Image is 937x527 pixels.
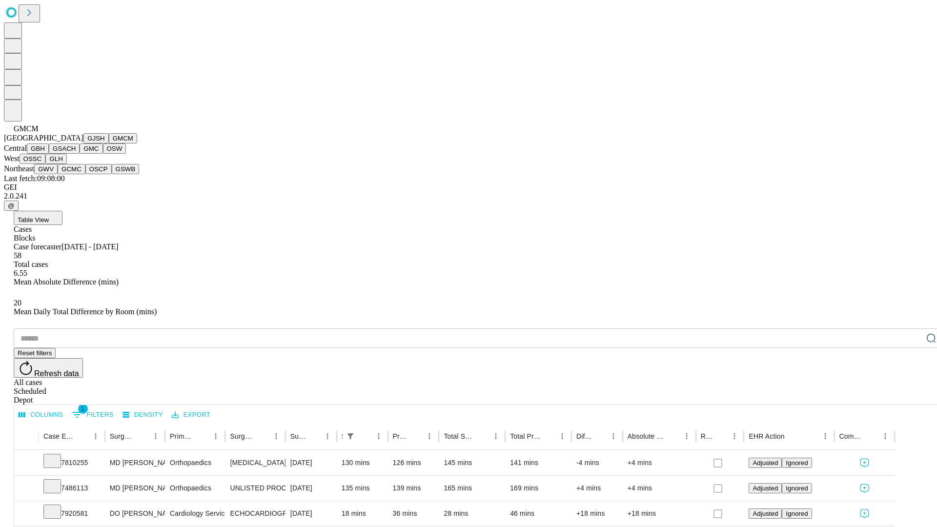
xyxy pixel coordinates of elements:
[14,124,39,133] span: GMCM
[58,164,85,174] button: GCMC
[70,407,116,423] button: Show filters
[14,278,119,286] span: Mean Absolute Difference (mins)
[607,429,620,443] button: Menu
[112,164,140,174] button: GSWB
[14,243,61,251] span: Case forecaster
[4,183,933,192] div: GEI
[628,432,665,440] div: Absolute Difference
[839,432,864,440] div: Comments
[110,501,160,526] div: DO [PERSON_NAME] [PERSON_NAME]
[666,429,680,443] button: Sort
[714,429,728,443] button: Sort
[510,450,567,475] div: 141 mins
[209,429,223,443] button: Menu
[786,429,799,443] button: Sort
[290,501,332,526] div: [DATE]
[786,485,808,492] span: Ignored
[230,432,254,440] div: Surgery Name
[290,432,306,440] div: Surgery Date
[409,429,423,443] button: Sort
[818,429,832,443] button: Menu
[19,455,34,472] button: Expand
[34,369,79,378] span: Refresh data
[444,501,500,526] div: 28 mins
[753,459,778,466] span: Adjusted
[230,501,280,526] div: ECHOCARDIOGRAPHY, TRANSESOPHAGEAL; INCLUDING PROBE PLACEMENT, IMAGE ACQUISITION, INTERPRETATION A...
[14,358,83,378] button: Refresh data
[14,251,21,260] span: 58
[4,164,34,173] span: Northeast
[18,349,52,357] span: Reset filters
[510,476,567,501] div: 169 mins
[18,216,49,223] span: Table View
[110,476,160,501] div: MD [PERSON_NAME] [PERSON_NAME] Md
[4,154,20,162] span: West
[43,432,74,440] div: Case Epic Id
[321,429,334,443] button: Menu
[444,476,500,501] div: 165 mins
[593,429,607,443] button: Sort
[342,432,343,440] div: Scheduled In Room Duration
[628,476,691,501] div: +4 mins
[110,432,134,440] div: Surgeon Name
[195,429,209,443] button: Sort
[372,429,386,443] button: Menu
[358,429,372,443] button: Sort
[43,476,100,501] div: 7486113
[576,432,592,440] div: Difference
[753,510,778,517] span: Adjusted
[782,508,812,519] button: Ignored
[170,432,194,440] div: Primary Service
[576,476,618,501] div: +4 mins
[170,450,220,475] div: Orthopaedics
[753,485,778,492] span: Adjusted
[344,429,357,443] button: Show filters
[8,202,15,209] span: @
[342,450,383,475] div: 130 mins
[16,407,66,423] button: Select columns
[4,144,27,152] span: Central
[555,429,569,443] button: Menu
[149,429,163,443] button: Menu
[342,501,383,526] div: 18 mins
[269,429,283,443] button: Menu
[865,429,878,443] button: Sort
[43,450,100,475] div: 7810255
[14,211,62,225] button: Table View
[393,450,434,475] div: 126 mins
[89,429,102,443] button: Menu
[230,450,280,475] div: [MEDICAL_DATA] [MEDICAL_DATA]
[342,476,383,501] div: 135 mins
[782,458,812,468] button: Ignored
[61,243,118,251] span: [DATE] - [DATE]
[83,133,109,143] button: GJSH
[170,476,220,501] div: Orthopaedics
[749,432,784,440] div: EHR Action
[307,429,321,443] button: Sort
[475,429,489,443] button: Sort
[749,458,782,468] button: Adjusted
[510,501,567,526] div: 46 mins
[290,450,332,475] div: [DATE]
[701,432,713,440] div: Resolved in EHR
[43,501,100,526] div: 7920581
[786,510,808,517] span: Ignored
[20,154,46,164] button: OSSC
[680,429,693,443] button: Menu
[14,299,21,307] span: 20
[135,429,149,443] button: Sort
[109,133,137,143] button: GMCM
[878,429,892,443] button: Menu
[230,476,280,501] div: UNLISTED PROCEDURE PELVIS OR HIP JOINT
[749,483,782,493] button: Adjusted
[169,407,213,423] button: Export
[393,501,434,526] div: 36 mins
[49,143,80,154] button: GSACH
[4,201,19,211] button: @
[34,164,58,174] button: GWV
[103,143,126,154] button: OSW
[782,483,812,493] button: Ignored
[628,501,691,526] div: +18 mins
[628,450,691,475] div: +4 mins
[19,480,34,497] button: Expand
